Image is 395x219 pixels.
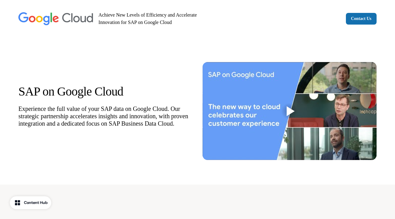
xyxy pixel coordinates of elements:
a: Contact Us [346,13,377,25]
p: Achieve New Levels of Efficiency and Accelerate Innovation for SAP on Google Cloud [99,11,203,26]
div: Content Hub [24,200,48,206]
p: SAP on Google Cloud [18,85,193,98]
button: Content Hub [10,196,51,209]
p: Experience the full value of your SAP data on Google Cloud. Our strategic partnership accelerates... [18,105,193,127]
